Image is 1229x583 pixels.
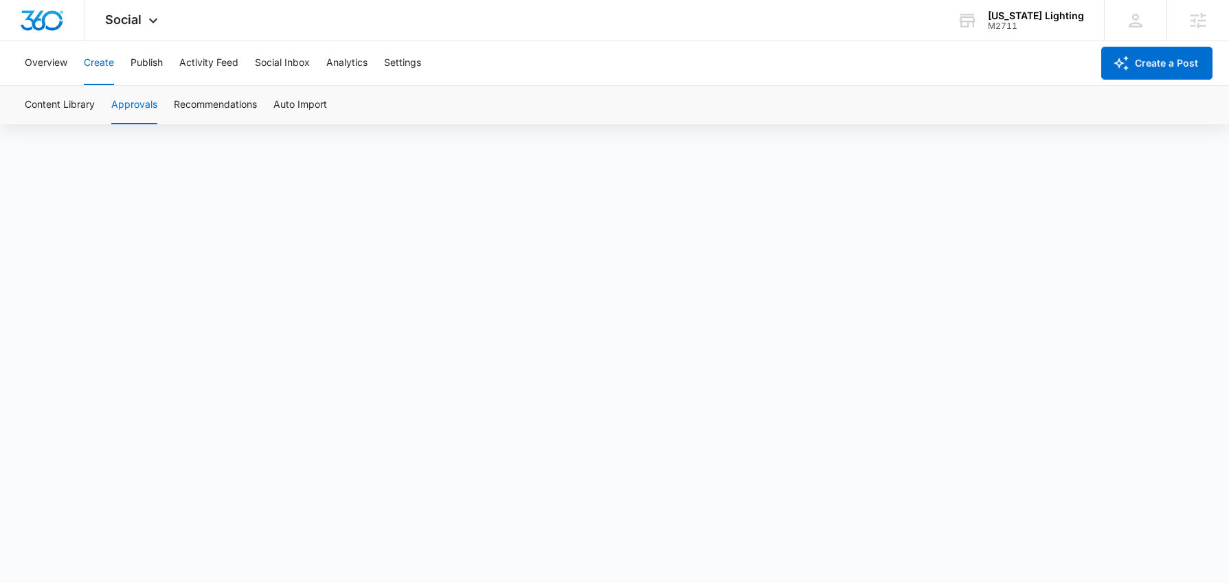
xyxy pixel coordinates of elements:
[988,10,1084,21] div: account name
[25,86,95,124] button: Content Library
[384,41,421,85] button: Settings
[25,41,67,85] button: Overview
[105,12,142,27] span: Social
[988,21,1084,31] div: account id
[174,86,257,124] button: Recommendations
[84,41,114,85] button: Create
[179,41,238,85] button: Activity Feed
[273,86,327,124] button: Auto Import
[326,41,368,85] button: Analytics
[1101,47,1213,80] button: Create a Post
[111,86,157,124] button: Approvals
[131,41,163,85] button: Publish
[255,41,310,85] button: Social Inbox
